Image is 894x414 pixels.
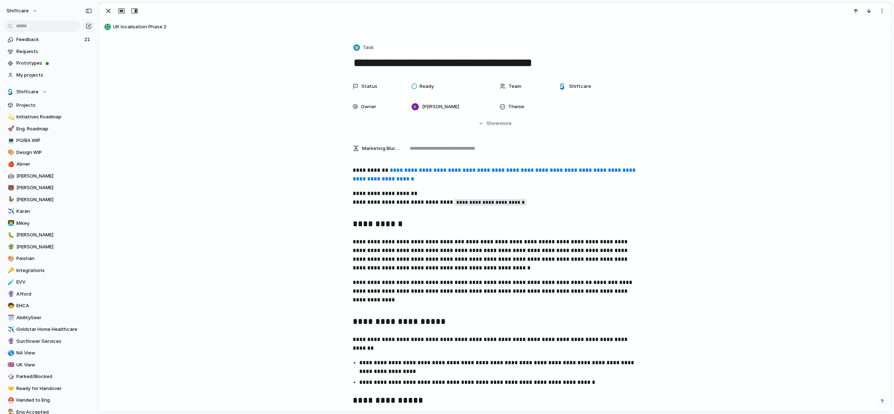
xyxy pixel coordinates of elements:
span: Status [361,83,377,90]
div: 🐛 [8,231,13,239]
span: Mikey [16,220,92,227]
a: 🔮Sunflower Services [4,336,95,347]
div: 🎨 [8,148,13,157]
span: Requests [16,48,92,55]
div: 💻 [8,137,13,145]
a: 🇬🇧UK View [4,360,95,370]
a: 👨‍💻Mikey [4,218,95,229]
button: 🧪 [7,279,14,286]
div: 🌎NA View [4,348,95,358]
a: 🤖[PERSON_NAME] [4,171,95,182]
button: Task [352,42,376,53]
button: 👨‍💻 [7,220,14,227]
span: Owner [361,103,376,110]
a: 🚀Eng. Roadmap [4,123,95,134]
a: 🧪EVV [4,277,95,288]
div: 🍎Abner [4,159,95,170]
div: 🇬🇧 [8,361,13,369]
button: 🦆 [7,196,14,203]
div: 💫 [8,113,13,121]
button: 🍎 [7,161,14,168]
span: Goldstar Home Healthcare [16,326,92,333]
div: 🎨 [8,255,13,263]
button: 🔮 [7,291,14,298]
button: 🇬🇧 [7,361,14,369]
a: ⛑️Handed to Eng. [4,395,95,406]
a: 🦆[PERSON_NAME] [4,194,95,205]
a: 🐻[PERSON_NAME] [4,182,95,193]
a: 🪴[PERSON_NAME] [4,241,95,252]
div: 🦆 [8,195,13,204]
span: [PERSON_NAME] [16,172,92,180]
span: Theme [508,103,524,110]
span: Team [509,83,521,90]
a: Prototypes [4,58,95,69]
span: Shiftcare [569,83,591,90]
a: Projects [4,100,95,111]
div: ✈️ [8,207,13,216]
span: NA View [16,349,92,357]
div: 🪴 [8,243,13,251]
button: 🌎 [7,349,14,357]
span: Eng. Roadmap [16,125,92,133]
button: ✈️ [7,326,14,333]
div: 🤝 [8,384,13,393]
button: 🐻 [7,184,14,191]
span: Task [363,44,374,51]
div: 🧒 [8,302,13,310]
span: Projects [16,102,92,109]
span: Marketing Blurb (15-20 Words) [362,145,399,152]
span: Abner [16,161,92,168]
a: 🔑Integrations [4,265,95,276]
span: Show [486,120,500,127]
a: 💫Initiatives Roadmap [4,111,95,122]
a: 🔮Afford [4,289,95,300]
button: 🎲 [7,373,14,380]
div: 👨‍💻 [8,219,13,227]
span: Sunflower Services [16,338,92,345]
span: PO/BA WIP [16,137,92,144]
span: EHCA [16,302,92,309]
span: AbilitySeer [16,314,92,321]
span: Design WIP [16,149,92,156]
a: 💻PO/BA WIP [4,135,95,146]
button: UK localisation Phase 2 [102,21,888,33]
a: 🤝Ready for Handover [4,383,95,394]
button: ⛑️ [7,397,14,404]
div: 🚀 [8,125,13,133]
button: 🔮 [7,338,14,345]
a: ✈️Goldstar Home Healthcare [4,324,95,335]
div: 🍎 [8,160,13,169]
button: 🔑 [7,267,14,274]
span: Parked/Blocked [16,373,92,380]
span: more [500,120,512,127]
span: Ready [420,83,434,90]
button: 🎨 [7,149,14,156]
span: Ready for Handover [16,385,92,392]
span: EVV [16,279,92,286]
button: 🗓️ [7,314,14,321]
span: Peishan [16,255,92,262]
span: [PERSON_NAME] [16,184,92,191]
a: 🎲Parked/Blocked [4,371,95,382]
button: shiftcare [3,5,41,17]
button: 🧒 [7,302,14,309]
a: 🗓️AbilitySeer [4,312,95,323]
div: 🌎 [8,349,13,357]
button: 🎨 [7,255,14,262]
a: 🎨Peishan [4,253,95,264]
button: 💫 [7,113,14,121]
button: 🤝 [7,385,14,392]
span: Shiftcare [16,88,39,96]
span: Prototypes [16,60,92,67]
